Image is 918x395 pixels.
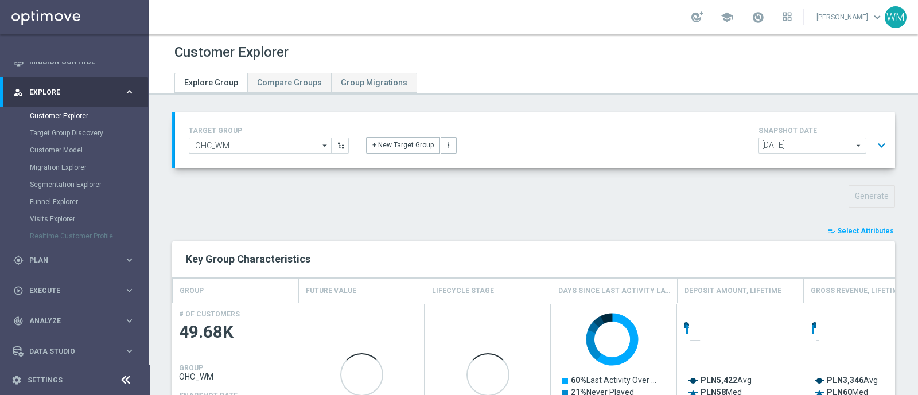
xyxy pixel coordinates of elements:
span: Group Migrations [341,78,407,87]
span: Select Attributes [837,227,894,235]
tspan: PLN5,422 [701,376,737,385]
text: Last Activity Over … [571,376,656,385]
span: Analyze [29,318,124,324]
a: Mission Control [29,46,135,77]
button: expand_more [873,135,890,157]
div: Target Group Discovery [30,124,148,142]
i: keyboard_arrow_right [124,315,135,326]
span: 49.68K [179,321,291,343]
i: more_vert [445,141,453,149]
a: Funnel Explorer [30,197,119,206]
i: keyboard_arrow_right [124,87,135,97]
a: Customer Model [30,146,119,155]
div: Customer Model [30,142,148,159]
span: Execute [29,287,124,294]
ul: Tabs [174,73,417,93]
button: Generate [849,185,895,208]
tspan: PLN3,346 [827,376,863,385]
i: keyboard_arrow_right [124,285,135,296]
h4: Deposit Amount, Lifetime [684,281,781,301]
button: gps_fixed Plan keyboard_arrow_right [13,256,135,265]
i: playlist_add_check [827,227,835,235]
button: Mission Control [13,57,135,67]
div: Customer Explorer [30,107,148,124]
div: Mission Control [13,46,135,77]
span: Explore Group [184,78,238,87]
i: person_search [13,87,24,97]
h2: Key Group Characteristics [186,252,881,266]
h4: SNAPSHOT DATE [758,127,890,135]
span: keyboard_arrow_down [871,11,884,24]
text: Avg [701,376,752,385]
a: Target Group Discovery [30,128,119,138]
i: arrow_drop_down [320,138,331,153]
a: Visits Explorer [30,214,119,224]
span: OHC_WM [179,372,291,381]
div: Realtime Customer Profile [30,228,148,245]
div: Explore [13,87,124,97]
h4: Days Since Last Activity Layer, Non Depositor [558,281,670,301]
div: TARGET GROUP arrow_drop_down + New Target Group more_vert SNAPSHOT DATE arrow_drop_down expand_more [189,124,881,157]
button: person_search Explore keyboard_arrow_right [13,88,135,97]
h4: GROUP [180,281,204,301]
text: Avg [827,376,878,385]
i: keyboard_arrow_right [124,255,135,265]
i: play_circle_outline [13,286,24,296]
div: WM [885,6,907,28]
a: [PERSON_NAME]keyboard_arrow_down [815,9,885,26]
div: Plan [13,255,124,265]
a: Segmentation Explorer [30,180,119,189]
tspan: 60% [571,376,586,385]
h4: TARGET GROUP [189,127,349,135]
i: settings [11,375,22,385]
button: Data Studio keyboard_arrow_right [13,347,135,356]
h1: Customer Explorer [174,44,289,61]
i: track_changes [13,316,24,326]
button: track_changes Analyze keyboard_arrow_right [13,316,135,326]
h4: Gross Revenue, Lifetime [811,281,903,301]
button: play_circle_outline Execute keyboard_arrow_right [13,286,135,295]
div: Data Studio [13,346,124,357]
h4: # OF CUSTOMERS [179,310,240,318]
button: + New Target Group [366,137,440,153]
div: Segmentation Explorer [30,176,148,193]
span: school [721,11,733,24]
div: Visits Explorer [30,210,148,228]
div: Execute [13,286,124,296]
i: gps_fixed [13,255,24,265]
h4: GROUP [179,364,203,372]
a: Customer Explorer [30,111,119,120]
span: Explore [29,89,124,96]
button: playlist_add_check Select Attributes [826,225,895,237]
div: Migration Explorer [30,159,148,176]
div: Funnel Explorer [30,193,148,210]
span: Data Studio [29,348,124,355]
a: Migration Explorer [30,163,119,172]
a: Settings [28,377,63,384]
span: Plan [29,257,124,264]
h4: Lifecycle Stage [432,281,494,301]
div: Analyze [13,316,124,326]
button: more_vert [441,137,457,153]
i: keyboard_arrow_right [124,346,135,357]
h4: Future Value [306,281,356,301]
input: Select Existing or Create New [189,138,332,154]
span: Compare Groups [257,78,322,87]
